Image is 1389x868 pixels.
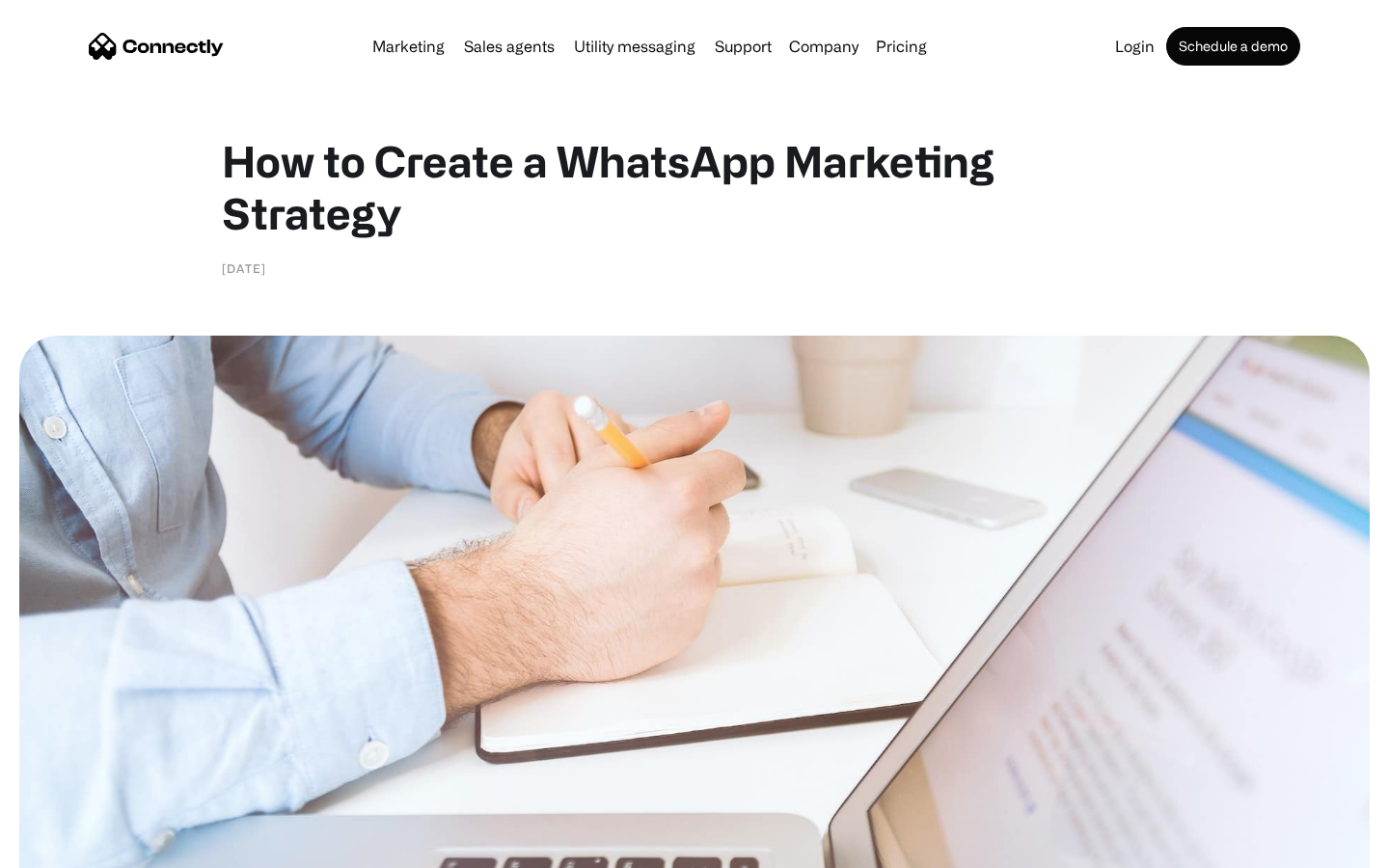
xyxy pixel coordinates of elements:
a: Marketing [365,39,452,54]
a: Pricing [868,39,935,54]
a: Sales agents [456,39,562,54]
a: Schedule a demo [1166,27,1300,66]
div: Company [789,33,858,60]
div: [DATE] [222,258,266,278]
a: Login [1107,39,1162,54]
a: Support [707,39,779,54]
a: Utility messaging [566,39,703,54]
ul: Language list [39,834,116,861]
aside: Language selected: English [19,834,116,861]
h1: How to Create a WhatsApp Marketing Strategy [222,135,1167,239]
